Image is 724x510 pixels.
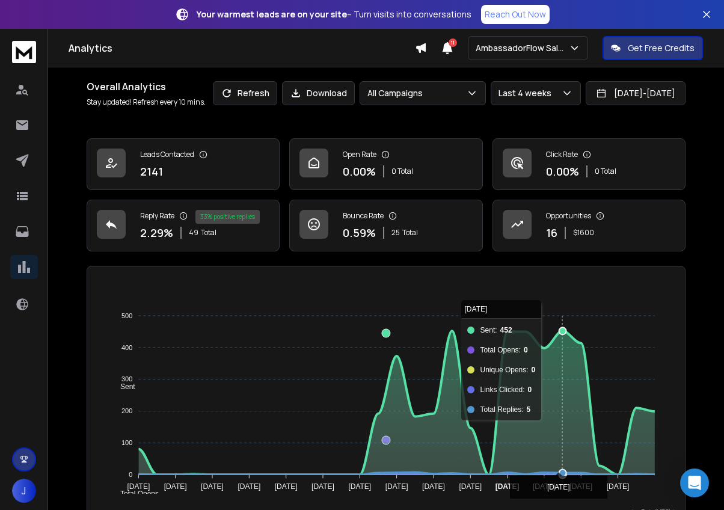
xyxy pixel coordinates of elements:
tspan: [DATE] [238,482,260,491]
button: J [12,479,36,503]
p: Get Free Credits [628,42,695,54]
a: Opportunities16$1600 [492,200,686,251]
button: Get Free Credits [603,36,703,60]
p: Stay updated! Refresh every 10 mins. [87,97,206,107]
tspan: [DATE] [164,482,187,491]
p: 0 Total [595,167,616,176]
p: 0.00 % [343,163,376,180]
p: Opportunities [546,211,591,221]
p: Leads Contacted [140,150,194,159]
tspan: [DATE] [348,482,371,491]
span: 49 [189,228,198,238]
tspan: 0 [129,471,132,478]
img: logo [12,41,36,63]
tspan: [DATE] [422,482,445,491]
p: Refresh [238,87,269,99]
p: Bounce Rate [343,211,384,221]
span: 11 [449,38,457,47]
tspan: [DATE] [275,482,298,491]
tspan: [DATE] [459,482,482,491]
p: 2141 [140,163,163,180]
tspan: 300 [121,375,132,382]
div: Open Intercom Messenger [680,469,709,497]
tspan: [DATE] [533,482,556,491]
button: Refresh [213,81,277,105]
span: 25 [391,228,400,238]
tspan: [DATE] [311,482,334,491]
button: [DATE]-[DATE] [586,81,686,105]
tspan: [DATE] [495,482,520,491]
p: Last 4 weeks [499,87,556,99]
span: Total Opens [111,490,159,498]
tspan: [DATE] [127,482,150,491]
tspan: 100 [121,439,132,446]
p: – Turn visits into conversations [197,8,471,20]
a: Click Rate0.00%0 Total [492,138,686,190]
a: Bounce Rate0.59%25Total [289,200,482,251]
p: AmbassadorFlow Sales [476,42,569,54]
h1: Analytics [69,41,415,55]
a: Open Rate0.00%0 Total [289,138,482,190]
tspan: 500 [121,312,132,319]
p: All Campaigns [367,87,428,99]
tspan: 400 [121,344,132,351]
tspan: [DATE] [607,482,630,491]
p: Download [307,87,347,99]
a: Reach Out Now [481,5,550,24]
a: Reply Rate2.29%49Total33% positive replies [87,200,280,251]
tspan: [DATE] [569,482,592,491]
p: Click Rate [546,150,578,159]
p: 0 Total [391,167,413,176]
p: 0.00 % [546,163,579,180]
a: Leads Contacted2141 [87,138,280,190]
p: 16 [546,224,557,241]
p: $ 1600 [573,228,594,238]
span: Sent [111,382,135,391]
p: Reach Out Now [485,8,546,20]
tspan: [DATE] [385,482,408,491]
p: Reply Rate [140,211,174,221]
button: Download [282,81,355,105]
p: Open Rate [343,150,376,159]
tspan: 200 [121,407,132,414]
p: 2.29 % [140,224,173,241]
tspan: [DATE] [201,482,224,491]
strong: Your warmest leads are on your site [197,8,347,20]
span: Total [402,228,418,238]
div: 33 % positive replies [195,210,260,224]
span: Total [201,228,216,238]
p: 0.59 % [343,224,376,241]
h1: Overall Analytics [87,79,206,94]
